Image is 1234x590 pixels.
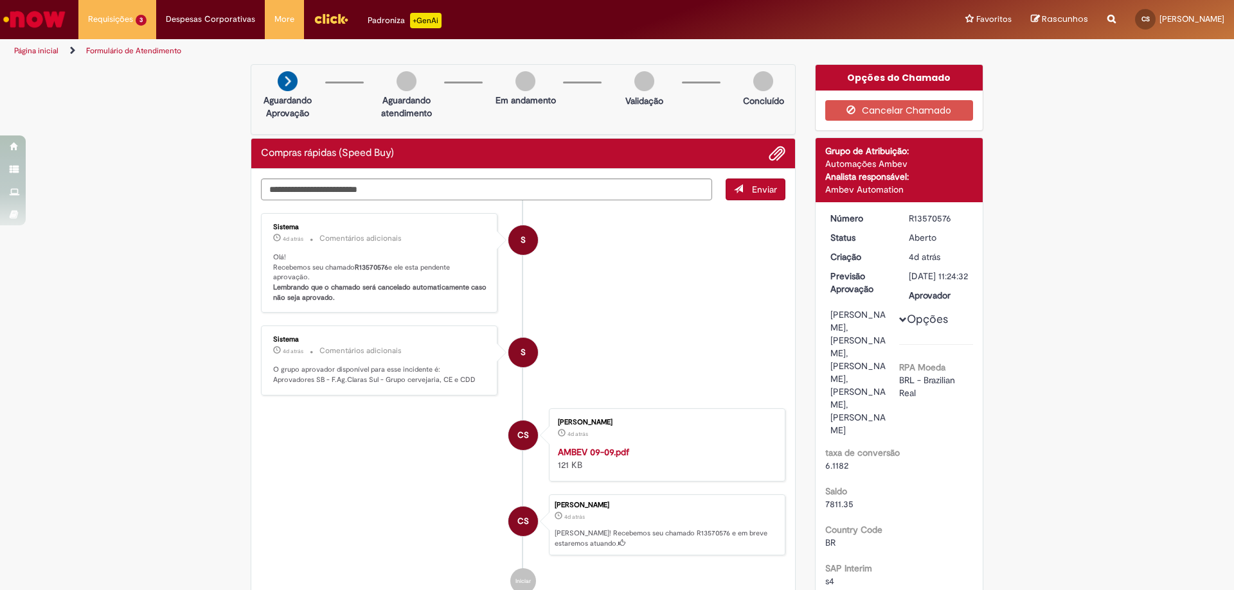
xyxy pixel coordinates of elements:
span: More [274,13,294,26]
p: Concluído [743,94,784,107]
button: Enviar [726,178,785,200]
div: 121 KB [558,446,772,471]
b: SAP Interim [825,562,872,574]
img: click_logo_yellow_360x200.png [314,9,348,28]
p: +GenAi [410,13,442,28]
ul: Trilhas de página [10,39,813,63]
span: Enviar [752,184,777,195]
b: Saldo [825,485,847,497]
div: Padroniza [368,13,442,28]
span: Requisições [88,13,133,26]
a: Rascunhos [1031,13,1088,26]
div: Carlos Alberto Rodrigues Da Silva [508,421,538,450]
div: Analista responsável: [825,170,974,183]
div: Sistema [273,223,487,231]
p: Validação [625,94,663,107]
textarea: Digite sua mensagem aqui... [261,178,712,200]
p: O grupo aprovador disponível para esse incidente é: Aprovadores SB - F.Ag.Claras Sul - Grupo cerv... [273,365,487,385]
div: Carlos Alberto Rodrigues Da Silva [508,507,538,536]
div: [PERSON_NAME], [PERSON_NAME], [PERSON_NAME], [PERSON_NAME], [PERSON_NAME] [830,308,890,437]
div: Ambev Automation [825,183,974,196]
img: img-circle-grey.png [634,71,654,91]
img: ServiceNow [1,6,67,32]
a: Formulário de Atendimento [86,46,181,56]
b: Country Code [825,524,882,535]
time: 26/09/2025 13:24:32 [909,251,940,263]
span: 3 [136,15,147,26]
p: [PERSON_NAME]! Recebemos seu chamado R13570576 e em breve estaremos atuando. [555,528,778,548]
dt: Criação [821,250,900,263]
div: System [508,338,538,367]
img: img-circle-grey.png [515,71,535,91]
div: Opções do Chamado [816,65,983,91]
img: img-circle-grey.png [397,71,416,91]
img: arrow-next.png [278,71,298,91]
span: 6.1182 [825,460,848,471]
h2: Compras rápidas (Speed Buy) Histórico de tíquete [261,148,394,159]
a: Página inicial [14,46,58,56]
span: s4 [825,575,834,587]
span: 4d atrás [283,347,303,355]
small: Comentários adicionais [319,233,402,244]
div: Automações Ambev [825,157,974,170]
span: BRL - Brazilian Real [899,374,958,399]
div: Aberto [909,231,969,244]
time: 26/09/2025 13:24:32 [564,513,585,521]
small: Comentários adicionais [319,345,402,356]
time: 26/09/2025 13:24:42 [283,347,303,355]
span: Favoritos [976,13,1012,26]
time: 26/09/2025 13:24:45 [283,235,303,243]
button: Cancelar Chamado [825,100,974,121]
span: 4d atrás [283,235,303,243]
b: R13570576 [355,263,388,272]
b: RPA Moeda [899,361,945,373]
span: CS [1141,15,1150,23]
div: Grupo de Atribuição: [825,144,974,157]
span: Despesas Corporativas [166,13,255,26]
p: Em andamento [496,94,556,107]
dt: Aprovador [899,289,978,302]
time: 26/09/2025 13:24:23 [568,430,588,438]
li: Carlos Alberto Rodrigues Da Silva [261,494,785,556]
span: 4d atrás [909,251,940,263]
b: taxa de conversão [825,447,900,458]
img: img-circle-grey.png [753,71,773,91]
span: CS [517,506,529,537]
span: S [521,337,526,368]
div: 26/09/2025 13:24:32 [909,250,969,263]
div: [DATE] 11:24:32 [909,270,969,282]
span: [PERSON_NAME] [1159,13,1224,24]
b: Lembrando que o chamado será cancelado automaticamente caso não seja aprovado. [273,282,488,302]
p: Olá! Recebemos seu chamado e ele esta pendente aprovação. [273,252,487,303]
span: S [521,225,526,256]
div: [PERSON_NAME] [558,419,772,426]
div: System [508,225,538,255]
span: Rascunhos [1042,13,1088,25]
div: R13570576 [909,212,969,225]
button: Adicionar anexos [769,145,785,162]
a: AMBEV 09-09.pdf [558,446,629,458]
span: BR [825,537,836,548]
span: 4d atrás [564,513,585,521]
p: Aguardando atendimento [375,94,438,119]
div: Sistema [273,336,487,343]
dt: Previsão Aprovação [821,270,900,295]
span: 4d atrás [568,430,588,438]
dt: Status [821,231,900,244]
span: 7811.35 [825,498,854,510]
span: CS [517,420,529,451]
div: [PERSON_NAME] [555,501,778,509]
p: Aguardando Aprovação [256,94,319,119]
dt: Número [821,212,900,225]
